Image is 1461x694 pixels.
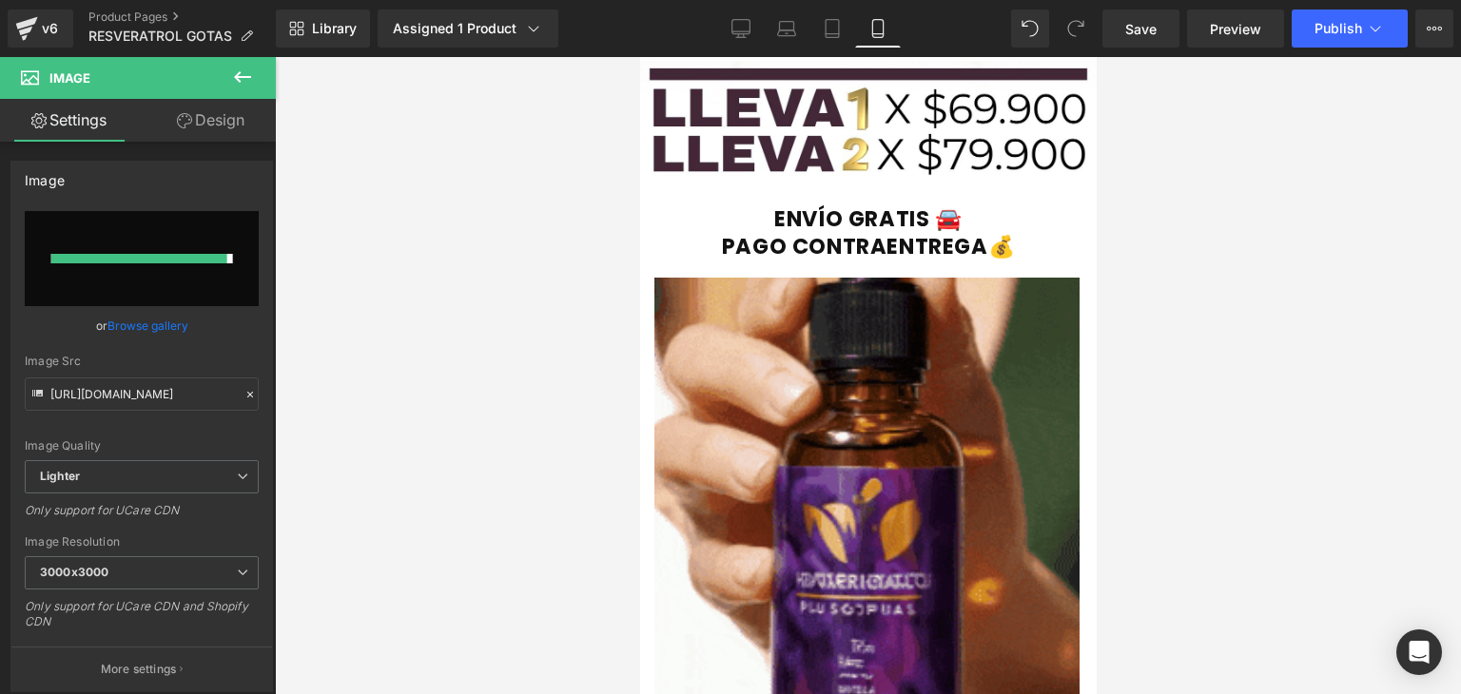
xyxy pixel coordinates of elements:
[38,16,62,41] div: v6
[88,29,232,44] span: RESVERATROL GOTAS
[142,99,280,142] a: Design
[1210,19,1261,39] span: Preview
[809,10,855,48] a: Tablet
[1396,629,1442,675] div: Open Intercom Messenger
[25,377,259,411] input: Link
[25,503,259,530] div: Only support for UCare CDN
[312,20,357,37] span: Library
[49,70,90,86] span: Image
[855,10,901,48] a: Mobile
[718,10,764,48] a: Desktop
[25,599,259,642] div: Only support for UCare CDN and Shopify CDN
[82,174,375,204] font: PAGO CONTRAENTREGA💰
[25,316,259,336] div: or
[1292,10,1408,48] button: Publish
[25,439,259,453] div: Image Quality
[8,10,73,48] a: v6
[276,10,370,48] a: New Library
[764,10,809,48] a: Laptop
[1315,21,1362,36] span: Publish
[393,19,543,38] div: Assigned 1 Product
[25,535,259,549] div: Image Resolution
[134,146,321,177] font: ENVÍO GRATIS 🚘
[1057,10,1095,48] button: Redo
[40,469,80,483] b: Lighter
[1187,10,1284,48] a: Preview
[88,10,276,25] a: Product Pages
[101,661,177,678] p: More settings
[25,355,259,368] div: Image Src
[11,646,272,691] button: More settings
[1415,10,1453,48] button: More
[25,162,65,188] div: Image
[1125,19,1157,39] span: Save
[107,309,188,342] a: Browse gallery
[1011,10,1049,48] button: Undo
[40,565,108,579] b: 3000x3000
